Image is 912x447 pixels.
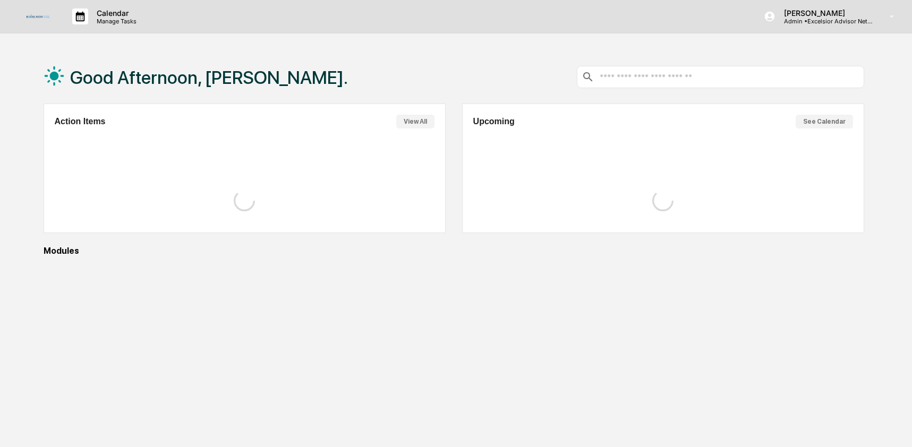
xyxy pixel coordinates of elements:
p: Admin • Excelsior Advisor Network [775,18,874,25]
img: logo [25,14,51,19]
p: Manage Tasks [88,18,142,25]
p: Calendar [88,8,142,18]
button: View All [396,115,434,128]
button: See Calendar [796,115,853,128]
p: [PERSON_NAME] [775,8,874,18]
h2: Action Items [55,117,106,126]
h1: Good Afternoon, [PERSON_NAME]. [70,67,348,88]
div: Modules [44,246,864,256]
h2: Upcoming [473,117,515,126]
